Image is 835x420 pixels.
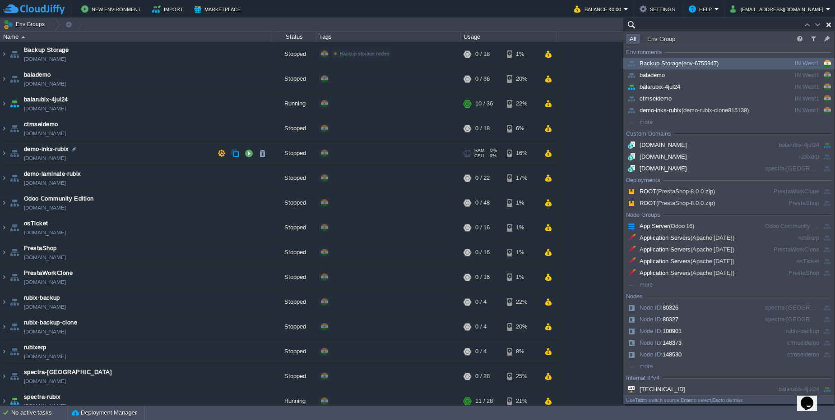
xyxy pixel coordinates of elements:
[626,351,682,358] span: 148530
[0,166,8,190] img: AMDAwAAAACH5BAEAAAAALAAAAAABAAEAAAICRAEAOw==
[461,32,557,42] div: Usage
[8,91,21,116] img: AMDAwAAAACH5BAEAAAAALAAAAAABAAEAAAICRAEAOw==
[475,166,490,190] div: 0 / 22
[507,191,536,215] div: 1%
[507,141,536,165] div: 16%
[271,290,316,314] div: Stopped
[0,364,8,388] img: AMDAwAAAACH5BAEAAAAALAAAAAABAAEAAAICRAEAOw==
[762,326,819,336] div: rubix-backup
[626,339,682,346] span: 148373
[1,32,271,42] div: Name
[626,210,660,219] div: Node Groups
[24,327,66,336] a: [DOMAIN_NAME]
[11,406,68,420] div: No active tasks
[635,397,643,403] b: Tab
[8,290,21,314] img: AMDAwAAAACH5BAEAAAAALAAAAAABAAEAAAICRAEAOw==
[8,166,21,190] img: AMDAwAAAACH5BAEAAAAALAAAAAABAAEAAAICRAEAOw==
[0,141,8,165] img: AMDAwAAAACH5BAEAAAAALAAAAAABAAEAAAICRAEAOw==
[271,166,316,190] div: Stopped
[626,200,715,206] span: ROOT
[271,315,316,339] div: Stopped
[8,67,21,91] img: AMDAwAAAACH5BAEAAAAALAAAAAABAAEAAAICRAEAOw==
[626,304,678,311] span: 80326
[271,240,316,265] div: Stopped
[626,95,672,102] span: ctmseidemo
[762,152,819,162] div: rubixerp
[626,292,643,301] div: Nodes
[24,194,94,203] a: Odoo Community Edition
[475,290,487,314] div: 0 / 4
[691,234,735,241] span: (Apache [DATE])
[0,191,8,215] img: AMDAwAAAACH5BAEAAAAALAAAAAABAAEAAAICRAEAOw==
[0,91,8,116] img: AMDAwAAAACH5BAEAAAAALAAAAAABAAEAAAICRAEAOw==
[271,215,316,240] div: Stopped
[626,269,734,276] span: Application Servers
[0,389,8,413] img: AMDAwAAAACH5BAEAAAAALAAAAAABAAEAAAICRAEAOw==
[271,364,316,388] div: Stopped
[475,42,490,66] div: 0 / 18
[507,389,536,413] div: 21%
[626,142,687,148] span: [DOMAIN_NAME]
[762,315,819,324] div: spectra-[GEOGRAPHIC_DATA]
[24,244,57,253] span: PrestaShop
[24,169,81,178] span: demo-laminate-rubix
[475,240,490,265] div: 0 / 16
[24,95,68,104] span: balarubix-4jul24
[0,67,8,91] img: AMDAwAAAACH5BAEAAAAALAAAAAABAAEAAAICRAEAOw==
[507,315,536,339] div: 20%
[762,59,819,68] div: IN West1
[317,32,460,42] div: Tags
[0,215,8,240] img: AMDAwAAAACH5BAEAAAAALAAAAAABAAEAAAICRAEAOw==
[8,339,21,364] img: AMDAwAAAACH5BAEAAAAALAAAAAABAAEAAAICRAEAOw==
[81,4,144,14] button: New Environment
[507,116,536,141] div: 6%
[626,386,685,393] span: [TECHNICAL_ID]
[24,293,60,302] a: rubix-backup
[640,351,663,358] span: Node ID:
[8,364,21,388] img: AMDAwAAAACH5BAEAAAAALAAAAAABAAEAAAICRAEAOw==
[691,246,735,253] span: (Apache [DATE])
[0,42,8,66] img: AMDAwAAAACH5BAEAAAAALAAAAAABAAEAAAICRAEAOw==
[474,153,484,159] span: CPU
[762,198,819,208] div: PrestaShop
[507,67,536,91] div: 20%
[24,70,51,79] span: balademo
[24,46,69,55] a: Backup Storage
[640,328,663,334] span: Node ID:
[626,328,682,334] span: 108901
[507,240,536,265] div: 1%
[507,339,536,364] div: 8%
[626,374,659,383] div: Internal IPv4
[8,191,21,215] img: AMDAwAAAACH5BAEAAAAALAAAAAABAAEAAAICRAEAOw==
[24,154,66,163] a: [DOMAIN_NAME]
[8,389,21,413] img: AMDAwAAAACH5BAEAAAAALAAAAAABAAEAAAICRAEAOw==
[24,377,66,386] a: [DOMAIN_NAME]
[507,364,536,388] div: 25%
[24,120,58,129] a: ctmseidemo
[762,164,819,173] div: spectra-[GEOGRAPHIC_DATA]
[626,83,680,90] span: balarubix-4jul24
[626,281,653,288] span: more
[475,364,490,388] div: 0 / 28
[271,91,316,116] div: Running
[24,402,66,411] a: [DOMAIN_NAME]
[682,107,749,114] span: (demo-rubix-clone815139)
[507,166,536,190] div: 17%
[24,269,73,278] span: PrestaWorkClone
[8,42,21,66] img: AMDAwAAAACH5BAEAAAAALAAAAAABAAEAAAICRAEAOw==
[691,258,735,265] span: (Apache [DATE])
[24,178,66,187] a: [DOMAIN_NAME]
[72,408,137,417] button: Deployment Manager
[24,393,60,402] a: spectra-rubix
[730,4,826,14] button: [EMAIL_ADDRESS][DOMAIN_NAME]
[24,352,66,361] a: [DOMAIN_NAME]
[0,315,8,339] img: AMDAwAAAACH5BAEAAAAALAAAAAABAAEAAAICRAEAOw==
[626,176,660,185] div: Deployments
[0,240,8,265] img: AMDAwAAAACH5BAEAAAAALAAAAAABAAEAAAICRAEAOw==
[0,265,8,289] img: AMDAwAAAACH5BAEAAAAALAAAAAABAAEAAAICRAEAOw==
[475,389,493,413] div: 11 / 28
[475,265,490,289] div: 0 / 16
